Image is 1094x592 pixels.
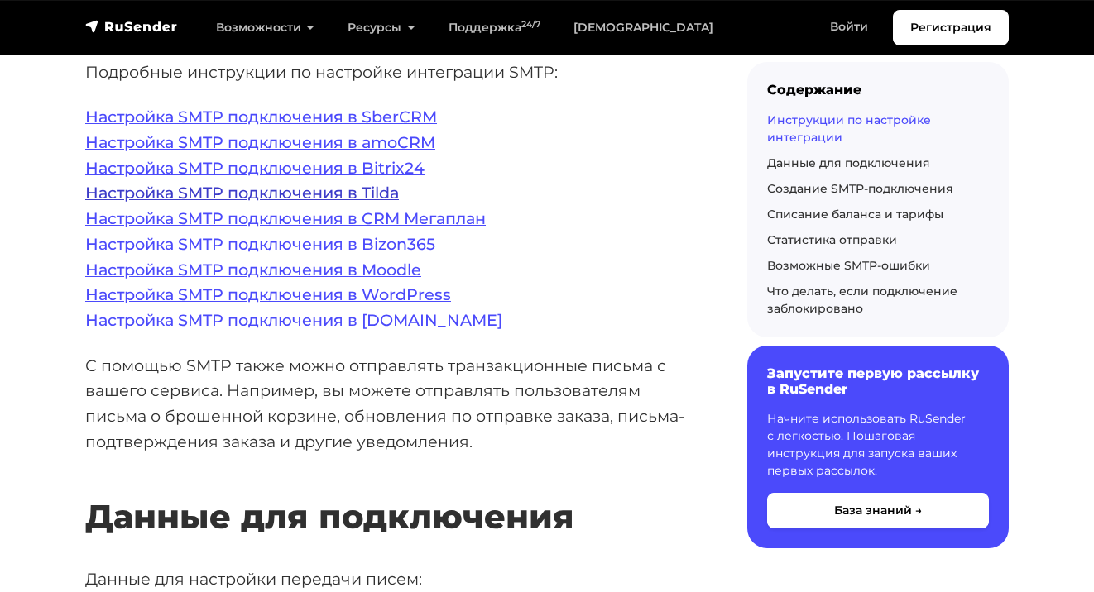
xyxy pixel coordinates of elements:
a: Списание баланса и тарифы [767,206,943,221]
p: Подробные инструкции по настройке интеграции SMTP: [85,60,694,85]
a: Настройка SMTP подключения в CRM Мегаплан [85,208,486,228]
a: Статистика отправки [767,232,897,246]
a: Настройка SMTP подключения в Moodle [85,260,421,279]
a: Возможные SMTP-ошибки [767,257,930,272]
a: Настройка SMTP подключения в Bitrix24 [85,158,425,178]
a: Запустите первую рассылку в RuSender Начните использовать RuSender с легкостью. Пошаговая инструк... [747,345,1009,547]
a: Регистрация [893,10,1009,45]
button: База знаний → [767,493,989,528]
div: Содержание [767,82,989,98]
a: Настройка SMTP подключения в Tilda [85,183,399,203]
a: Настройка SMTP подключения в amoCRM [85,132,435,152]
h2: Данные для подключения [85,448,694,537]
a: Настройка SMTP подключения в SberCRM [85,107,437,127]
a: Настройка SMTP подключения в [DOMAIN_NAME] [85,310,502,330]
a: Поддержка24/7 [432,11,557,45]
a: Возможности [199,11,331,45]
a: Что делать, если подключение заблокировано [767,283,957,315]
h6: Запустите первую рассылку в RuSender [767,365,989,396]
a: Войти [813,10,885,44]
p: Данные для настройки передачи писем: [85,566,694,592]
img: RuSender [85,18,178,35]
a: Данные для подключения [767,155,930,169]
p: Начните использовать RuSender с легкостью. Пошаговая инструкция для запуска ваших первых рассылок. [767,410,989,480]
a: Инструкции по настройке интеграции [767,112,931,144]
p: С помощью SMTP также можно отправлять транзакционные письма с вашего сервиса. Например, вы можете... [85,353,694,455]
a: Ресурсы [331,11,431,45]
a: Создание SMTP-подключения [767,180,953,195]
sup: 24/7 [521,19,540,30]
a: [DEMOGRAPHIC_DATA] [557,11,730,45]
a: Настройка SMTP подключения в Bizon365 [85,234,435,254]
a: Настройка SMTP подключения в WordPress [85,284,451,304]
